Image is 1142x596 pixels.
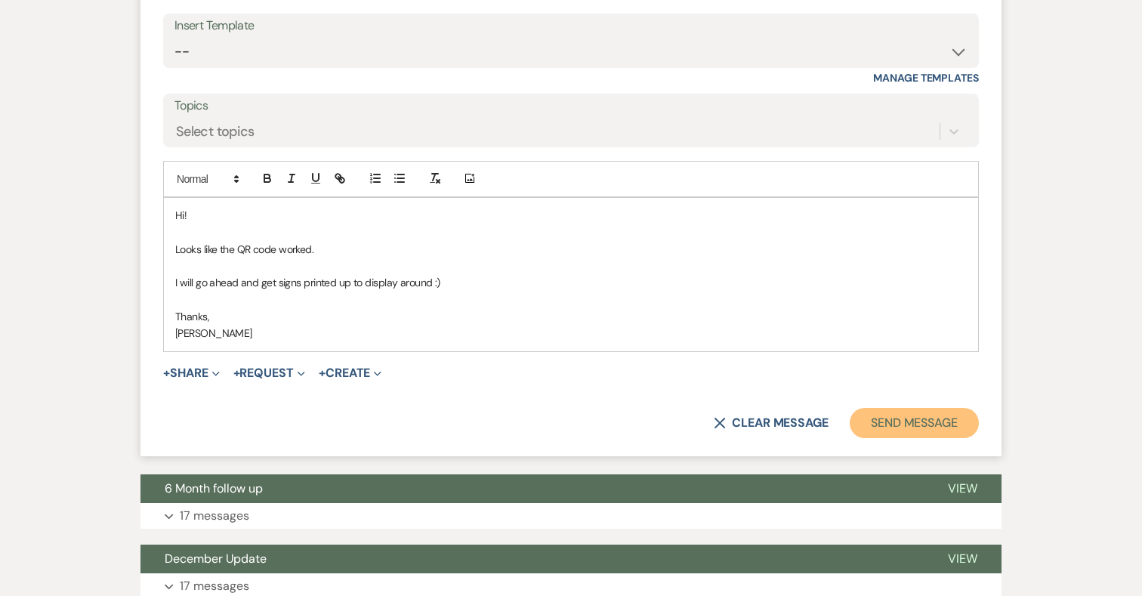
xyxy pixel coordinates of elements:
[175,274,967,291] p: I will go ahead and get signs printed up to display around :)
[165,480,263,496] span: 6 Month follow up
[163,367,220,379] button: Share
[924,545,1002,573] button: View
[233,367,305,379] button: Request
[174,15,968,37] div: Insert Template
[180,506,249,526] p: 17 messages
[140,545,924,573] button: December Update
[165,551,267,567] span: December Update
[948,480,977,496] span: View
[140,503,1002,529] button: 17 messages
[175,308,967,325] p: Thanks,
[850,408,979,438] button: Send Message
[175,325,967,341] p: [PERSON_NAME]
[233,367,240,379] span: +
[714,417,829,429] button: Clear message
[174,95,968,117] label: Topics
[175,207,967,224] p: Hi!
[175,241,967,258] p: Looks like the QR code worked.
[948,551,977,567] span: View
[319,367,326,379] span: +
[873,71,979,85] a: Manage Templates
[319,367,381,379] button: Create
[140,474,924,503] button: 6 Month follow up
[924,474,1002,503] button: View
[180,576,249,596] p: 17 messages
[176,121,255,141] div: Select topics
[163,367,170,379] span: +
